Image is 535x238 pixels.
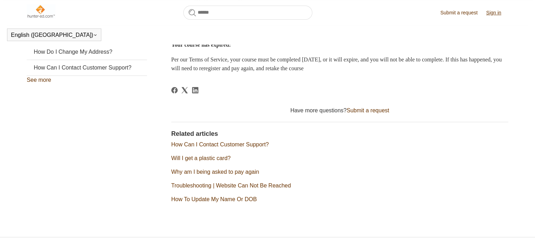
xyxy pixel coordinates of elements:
[27,77,51,83] a: See more
[346,107,389,113] a: Submit a request
[171,106,508,115] div: Have more questions?
[27,60,147,75] a: How Can I Contact Customer Support?
[486,9,508,16] a: Sign in
[171,42,231,48] strong: Your course has expired:
[11,32,97,38] button: English ([GEOGRAPHIC_DATA])
[171,87,178,93] a: Facebook
[27,4,55,18] img: Hunter-Ed Help Center home page
[171,169,259,175] a: Why am I being asked to pay again
[171,87,178,93] svg: Share this page on Facebook
[171,55,508,73] p: Per our Terms of Service, your course must be completed [DATE], or it will expire, and you will n...
[181,87,188,93] a: X Corp
[171,183,291,189] a: Troubleshooting | Website Can Not Be Reached
[171,196,257,202] a: How To Update My Name Or DOB
[171,129,508,139] h2: Related articles
[181,87,188,93] svg: Share this page on X Corp
[192,87,198,93] a: LinkedIn
[27,44,147,60] a: How Do I Change My Address?
[440,9,485,16] a: Submit a request
[171,155,231,161] a: Will I get a plastic card?
[171,141,269,147] a: How Can I Contact Customer Support?
[192,87,198,93] svg: Share this page on LinkedIn
[183,6,312,20] input: Search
